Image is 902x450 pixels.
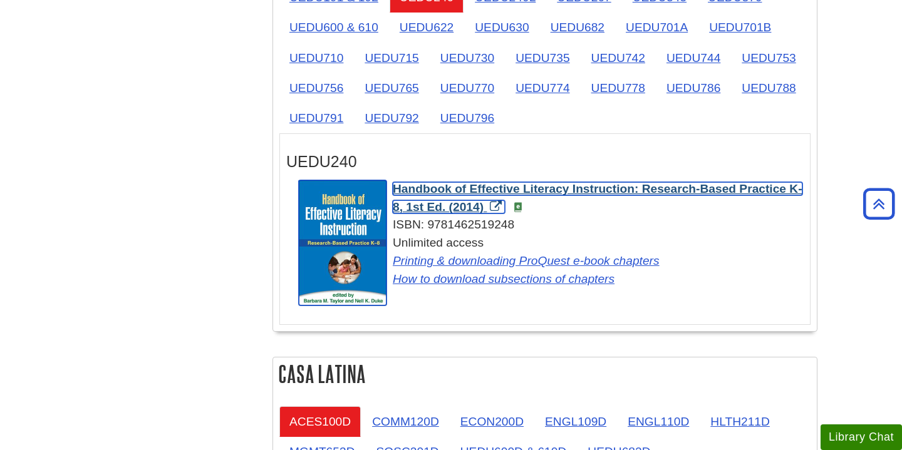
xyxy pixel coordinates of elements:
a: UEDU770 [430,73,504,103]
div: Unlimited access [299,234,804,288]
a: Link opens in new window [393,272,614,285]
a: UEDU735 [505,43,579,73]
button: Library Chat [821,424,902,450]
a: UEDU791 [279,103,353,133]
span: Handbook of Effective Literacy Instruction: Research-Based Practice K-8, 1st Ed. (2014) [393,182,802,213]
div: ISBN: 9781462519248 [299,216,804,234]
a: Link opens in new window [393,182,802,213]
a: UEDU756 [279,73,353,103]
a: UEDU682 [541,12,614,43]
img: e-Book [513,202,523,212]
a: UEDU742 [581,43,655,73]
a: HLTH211D [700,406,780,437]
a: UEDU765 [355,73,428,103]
a: UEDU600 & 610 [279,12,388,43]
a: UEDU701A [616,12,698,43]
a: UEDU796 [430,103,504,133]
a: ACES100D [279,406,361,437]
a: UEDU701B [699,12,781,43]
a: UEDU744 [656,43,730,73]
a: Link opens in new window [393,254,660,267]
a: UEDU730 [430,43,504,73]
img: Cover Art [299,180,386,306]
a: UEDU710 [279,43,353,73]
a: UEDU630 [465,12,539,43]
a: UEDU753 [732,43,806,73]
h2: Casa Latina [273,357,817,391]
a: ENGL109D [535,406,616,437]
a: ENGL110D [618,406,699,437]
a: UEDU715 [355,43,428,73]
a: ECON200D [450,406,534,437]
a: UEDU786 [656,73,730,103]
a: UEDU788 [732,73,806,103]
a: COMM120D [362,406,449,437]
a: UEDU622 [390,12,464,43]
a: Back to Top [859,195,899,212]
h3: UEDU240 [286,153,804,171]
a: UEDU778 [581,73,655,103]
a: UEDU774 [505,73,579,103]
a: UEDU792 [355,103,428,133]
